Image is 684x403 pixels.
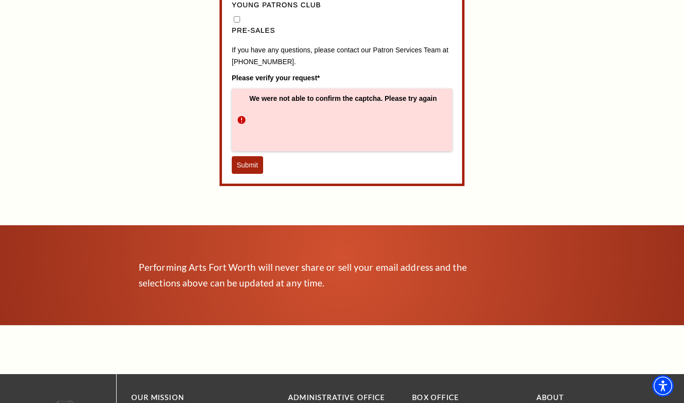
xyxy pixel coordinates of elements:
label: Pre-Sales [232,25,452,37]
div: We were not able to confirm the captcha. Please try again [232,89,452,151]
p: Performing Arts Fort Worth will never share or sell your email address and the selections above c... [139,260,482,291]
button: Submit [232,156,263,174]
label: Please verify your request* [232,72,452,83]
p: If you have any questions, please contact our Patron Services Team at [PHONE_NUMBER]. [232,45,452,68]
iframe: reCAPTCHA [249,102,398,141]
a: About [537,393,564,402]
div: Accessibility Menu [652,375,674,397]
